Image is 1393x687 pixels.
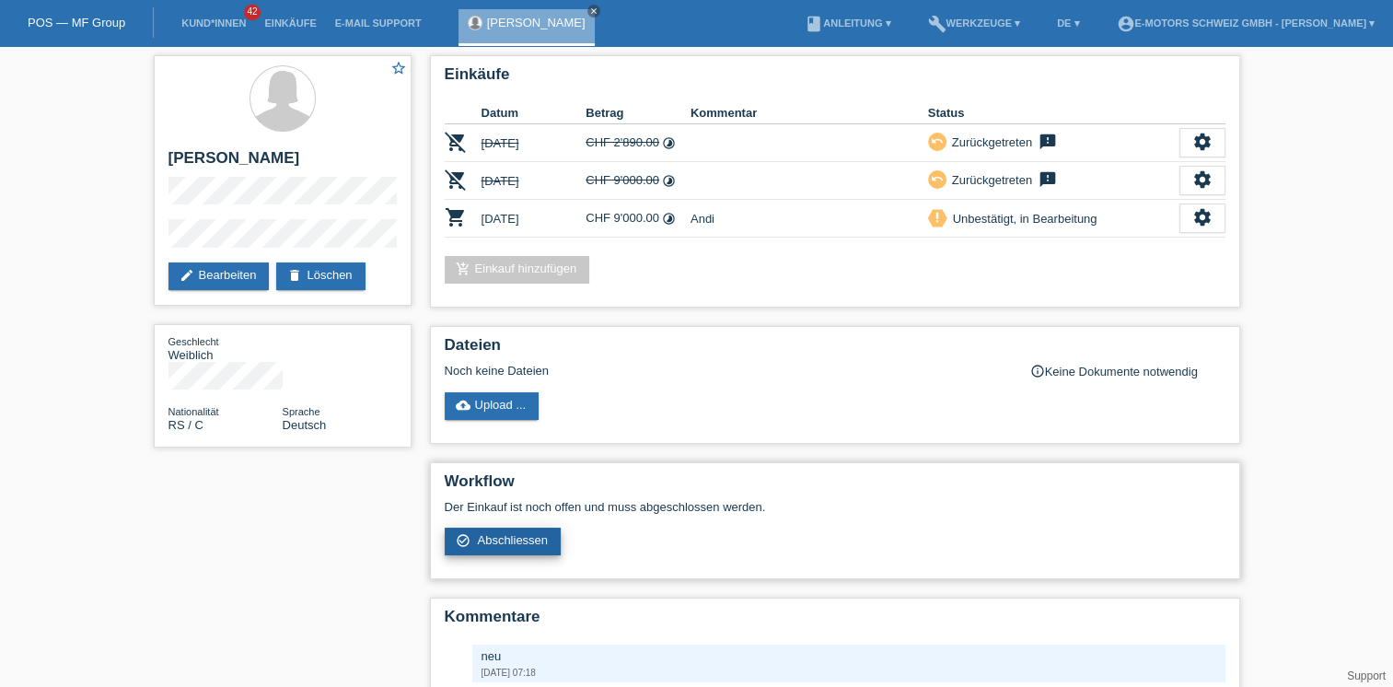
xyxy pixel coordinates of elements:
a: DE ▾ [1048,17,1088,29]
td: [DATE] [482,124,586,162]
span: Abschliessen [477,533,548,547]
td: [DATE] [482,162,586,200]
a: star_border [390,60,407,79]
th: Kommentar [691,102,928,124]
a: buildWerkzeuge ▾ [918,17,1029,29]
a: Support [1347,670,1386,682]
a: check_circle_outline Abschliessen [445,528,562,555]
h2: Workflow [445,472,1225,500]
h2: Einkäufe [445,65,1225,93]
i: book [805,15,823,33]
span: Sprache [283,406,320,417]
th: Status [928,102,1179,124]
th: Datum [482,102,586,124]
p: Der Einkauf ist noch offen und muss abgeschlossen werden. [445,500,1225,514]
i: settings [1192,132,1213,152]
a: account_circleE-Motors Schweiz GmbH - [PERSON_NAME] ▾ [1107,17,1384,29]
i: info_outline [1030,364,1045,378]
div: [DATE] 07:18 [482,668,1216,678]
td: CHF 9'000.00 [586,200,691,238]
i: feedback [1037,170,1059,189]
i: delete [287,268,302,283]
i: star_border [390,60,407,76]
h2: Dateien [445,336,1225,364]
a: cloud_uploadUpload ... [445,392,540,420]
span: 42 [244,5,261,20]
td: [DATE] [482,200,586,238]
i: settings [1192,169,1213,190]
i: edit [180,268,194,283]
div: Weiblich [168,334,283,362]
th: Betrag [586,102,691,124]
span: Serbien / C / 21.08.1989 [168,418,203,432]
i: POSP00026673 [445,169,467,191]
i: Fixe Raten (48 Raten) [662,174,676,188]
h2: [PERSON_NAME] [168,149,397,177]
td: CHF 2'890.00 [586,124,691,162]
i: add_shopping_cart [456,262,470,276]
div: Noch keine Dateien [445,364,1007,378]
i: close [589,6,598,16]
div: Keine Dokumente notwendig [1030,364,1225,378]
a: deleteLöschen [276,262,365,290]
a: E-Mail Support [326,17,431,29]
i: check_circle_outline [456,533,470,548]
a: Einkäufe [255,17,325,29]
a: editBearbeiten [168,262,270,290]
span: Geschlecht [168,336,219,347]
div: neu [482,649,1216,663]
td: CHF 9'000.00 [586,162,691,200]
i: account_circle [1116,15,1134,33]
i: priority_high [931,211,944,224]
a: close [587,5,600,17]
div: Zurückgetreten [946,133,1032,152]
i: POSP00026792 [445,206,467,228]
a: add_shopping_cartEinkauf hinzufügen [445,256,590,284]
a: POS — MF Group [28,16,125,29]
i: Fixe Raten (36 Raten) [662,212,676,226]
i: undo [931,172,944,185]
i: undo [931,134,944,147]
div: Zurückgetreten [946,170,1032,190]
span: Deutsch [283,418,327,432]
span: Nationalität [168,406,219,417]
a: [PERSON_NAME] [487,16,586,29]
div: Unbestätigt, in Bearbeitung [947,209,1097,228]
a: bookAnleitung ▾ [795,17,900,29]
i: feedback [1037,133,1059,151]
i: cloud_upload [456,398,470,413]
h2: Kommentare [445,608,1225,635]
i: POSP00026668 [445,131,467,153]
i: Fixe Raten (12 Raten) [662,136,676,150]
i: settings [1192,207,1213,227]
i: build [927,15,946,33]
a: Kund*innen [172,17,255,29]
td: Andi [691,200,928,238]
